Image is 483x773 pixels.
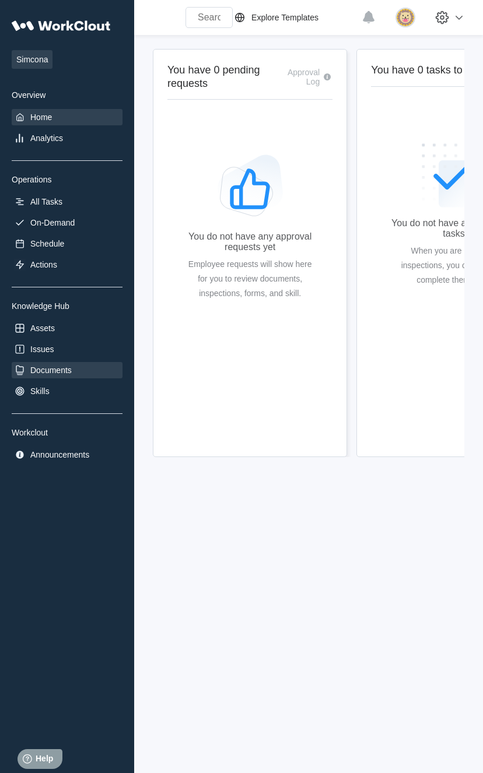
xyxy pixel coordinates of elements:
[30,345,54,354] div: Issues
[12,175,123,184] div: Operations
[30,133,63,143] div: Analytics
[12,341,123,357] a: Issues
[30,239,64,248] div: Schedule
[12,236,123,252] a: Schedule
[30,386,50,396] div: Skills
[12,215,123,231] a: On-Demand
[30,324,55,333] div: Assets
[12,50,52,69] span: Simcona
[12,428,123,437] div: Workclout
[186,231,314,252] div: You do not have any approval requests yet
[30,450,89,459] div: Announcements
[12,257,123,273] a: Actions
[280,68,320,86] div: Approval Log
[12,109,123,125] a: Home
[30,366,72,375] div: Documents
[167,64,280,90] h2: You have 0 pending requests
[395,8,415,27] img: lion.png
[251,13,318,22] div: Explore Templates
[12,130,123,146] a: Analytics
[186,257,314,301] div: Employee requests will show here for you to review documents, inspections, forms, and skill.
[12,362,123,378] a: Documents
[30,260,57,269] div: Actions
[12,194,123,210] a: All Tasks
[12,320,123,336] a: Assets
[233,10,356,24] a: Explore Templates
[12,301,123,311] div: Knowledge Hub
[12,90,123,100] div: Overview
[12,383,123,399] a: Skills
[30,113,52,122] div: Home
[12,447,123,463] a: Announcements
[185,7,233,28] input: Search WorkClout
[30,197,62,206] div: All Tasks
[30,218,75,227] div: On-Demand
